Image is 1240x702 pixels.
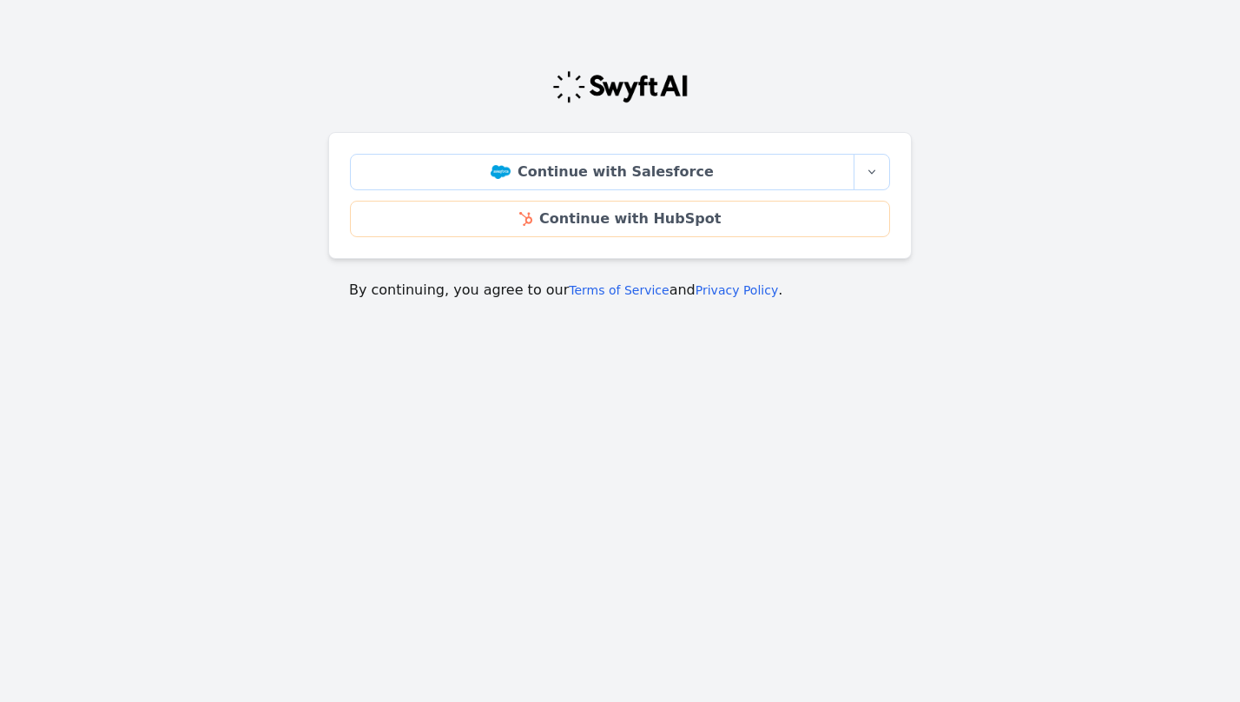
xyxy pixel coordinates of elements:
[519,212,532,226] img: HubSpot
[349,280,891,301] p: By continuing, you agree to our and .
[696,283,778,297] a: Privacy Policy
[551,70,689,104] img: Swyft Logo
[350,201,890,237] a: Continue with HubSpot
[491,165,511,179] img: Salesforce
[350,154,854,190] a: Continue with Salesforce
[569,283,669,297] a: Terms of Service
